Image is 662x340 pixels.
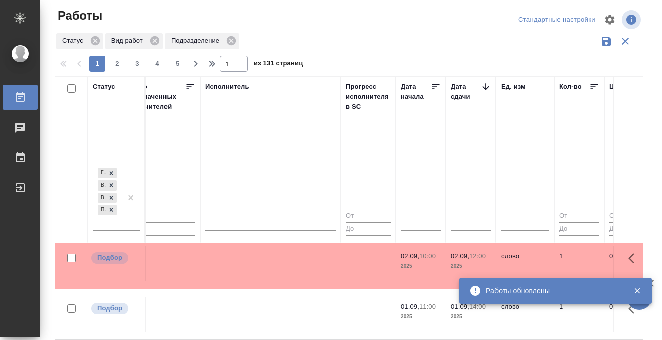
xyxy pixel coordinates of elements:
p: 02.09, [451,252,469,260]
p: Статус [62,36,87,46]
span: Настроить таблицу [598,8,622,32]
div: Ед. изм [501,82,526,92]
td: 0 [120,297,200,332]
div: Можно подбирать исполнителей [90,251,140,265]
div: Кол-во [559,82,582,92]
td: 1 [554,246,604,281]
input: До [346,222,391,235]
p: 2025 [401,312,441,322]
span: Посмотреть информацию [622,10,643,29]
div: Исполнитель [205,82,249,92]
td: 0 [604,246,654,281]
p: 2025 [451,312,491,322]
span: Работы [55,8,102,24]
p: Подразделение [171,36,223,46]
p: Вид работ [111,36,146,46]
input: От [609,210,649,223]
div: Работы обновлены [486,286,618,296]
p: 12:00 [469,252,486,260]
input: До [609,222,649,235]
span: из 131 страниц [254,57,303,72]
td: слово [496,246,554,281]
input: От [346,210,391,223]
button: 2 [109,56,125,72]
p: 11:00 [419,303,436,310]
div: Подразделение [165,33,239,49]
button: Сохранить фильтры [597,32,616,51]
button: Закрыть [627,286,647,295]
button: Сбросить фильтры [616,32,635,51]
div: Дата начала [401,82,431,102]
p: 02.09, [401,252,419,260]
div: Можно подбирать исполнителей [90,302,140,315]
p: Подбор [97,303,122,313]
input: От [125,210,195,223]
button: Здесь прячутся важные кнопки [622,246,646,270]
div: В работе [98,180,106,191]
div: Прогресс исполнителя в SC [346,82,391,112]
input: До [125,222,195,235]
div: Цена [609,82,626,92]
div: Статус [93,82,115,92]
span: 2 [109,59,125,69]
button: 5 [170,56,186,72]
div: Готов к работе, В работе, В ожидании, Подбор [97,204,118,216]
p: 10:00 [419,252,436,260]
div: В ожидании [98,193,106,203]
button: 4 [149,56,165,72]
span: 5 [170,59,186,69]
input: До [559,222,599,235]
p: 01.09, [451,303,469,310]
p: Подбор [97,253,122,263]
input: От [559,210,599,223]
div: Статус [56,33,103,49]
div: split button [516,12,598,28]
span: 3 [129,59,145,69]
p: 01.09, [401,303,419,310]
button: 3 [129,56,145,72]
p: 2025 [451,261,491,271]
p: 2025 [401,261,441,271]
div: Дата сдачи [451,82,481,102]
div: Готов к работе [98,168,106,178]
div: Вид работ [105,33,163,49]
div: Готов к работе, В работе, В ожидании, Подбор [97,179,118,192]
span: 4 [149,59,165,69]
div: Кол-во неназначенных исполнителей [125,82,185,112]
div: Готов к работе, В работе, В ожидании, Подбор [97,192,118,204]
div: Готов к работе, В работе, В ожидании, Подбор [97,167,118,179]
div: Подбор [98,205,106,215]
td: 0 [120,246,200,281]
